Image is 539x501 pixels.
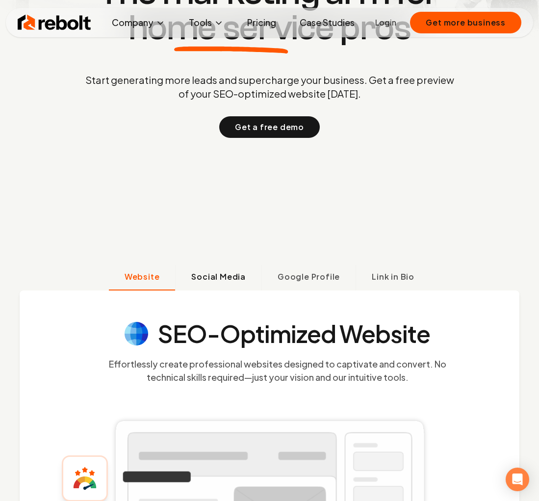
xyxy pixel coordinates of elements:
button: Link in Bio [356,265,430,290]
span: Social Media [191,271,246,283]
div: Open Intercom Messenger [506,468,529,491]
span: Website [125,271,160,283]
h4: SEO-Optimized Website [158,322,431,345]
span: Link in Bio [372,271,414,283]
a: Login [375,17,396,28]
button: Tools [181,13,231,32]
button: Get a free demo [219,116,320,138]
button: Website [109,265,176,290]
button: Company [104,13,173,32]
p: Start generating more leads and supercharge your business. Get a free preview of your SEO-optimiz... [83,73,456,101]
a: Case Studies [292,13,362,32]
button: Google Profile [261,265,356,290]
button: Get more business [410,12,521,33]
img: Rebolt Logo [18,13,91,32]
span: home service [128,10,334,46]
button: Social Media [175,265,261,290]
span: Google Profile [278,271,340,283]
a: Pricing [239,13,284,32]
